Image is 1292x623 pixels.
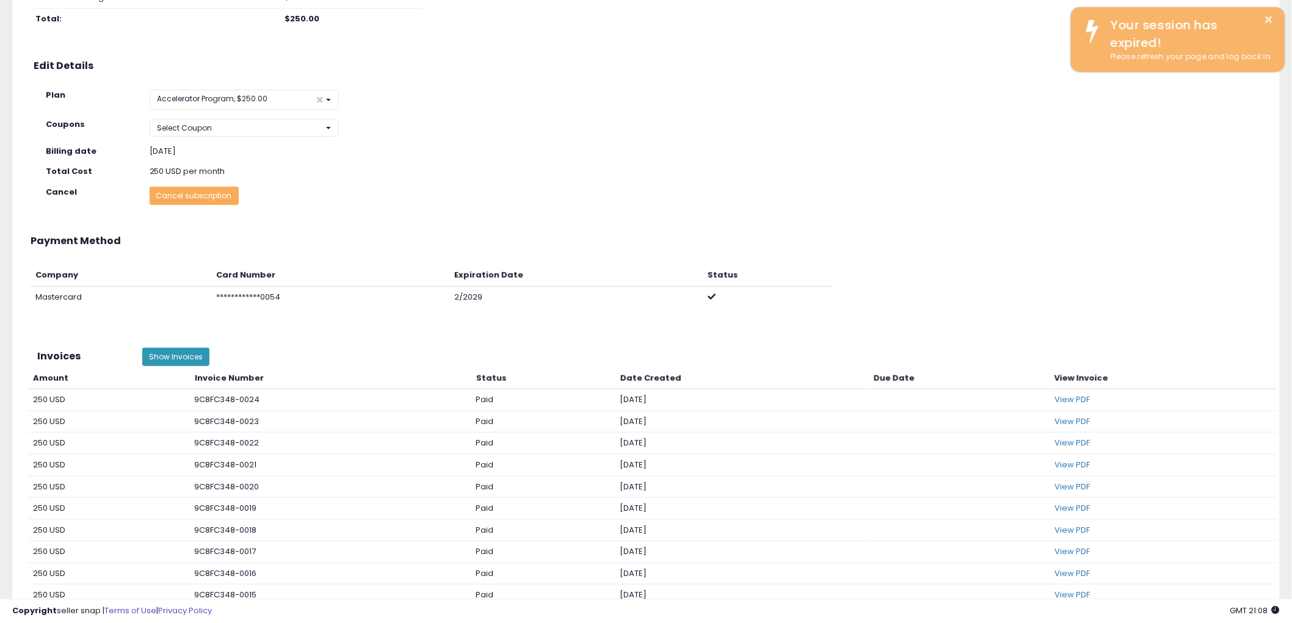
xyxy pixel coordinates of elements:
[28,519,190,541] td: 250 USD
[471,433,615,455] td: Paid
[615,498,869,520] td: [DATE]
[615,368,869,389] th: Date Created
[189,433,471,455] td: 9C8FC348-0022
[1050,368,1277,389] th: View Invoice
[449,286,703,308] td: 2/2029
[12,605,57,616] strong: Copyright
[28,476,190,498] td: 250 USD
[471,541,615,563] td: Paid
[615,541,869,563] td: [DATE]
[703,265,833,286] th: Status
[12,605,212,617] div: seller snap | |
[158,123,212,133] span: Select Coupon
[28,455,190,477] td: 250 USD
[46,89,65,101] strong: Plan
[1054,502,1090,514] a: View PDF
[37,351,124,362] h3: Invoices
[615,476,869,498] td: [DATE]
[1054,394,1090,405] a: View PDF
[31,236,1261,247] h3: Payment Method
[471,519,615,541] td: Paid
[1054,524,1090,536] a: View PDF
[28,541,190,563] td: 250 USD
[189,585,471,607] td: 9C8FC348-0015
[150,187,239,205] button: Cancel subscription
[28,411,190,433] td: 250 USD
[189,389,471,411] td: 9C8FC348-0024
[615,585,869,607] td: [DATE]
[285,13,319,24] b: $250.00
[615,519,869,541] td: [DATE]
[28,563,190,585] td: 250 USD
[46,145,96,157] strong: Billing date
[150,119,339,137] button: Select Coupon
[34,60,1258,71] h3: Edit Details
[471,476,615,498] td: Paid
[150,146,441,157] div: [DATE]
[140,166,451,178] div: 250 USD per month
[189,519,471,541] td: 9C8FC348-0018
[316,93,324,106] span: ×
[1101,51,1276,63] div: Please refresh your page and log back in
[615,411,869,433] td: [DATE]
[615,433,869,455] td: [DATE]
[189,476,471,498] td: 9C8FC348-0020
[1054,437,1090,448] a: View PDF
[1054,481,1090,492] a: View PDF
[1101,16,1276,51] div: Your session has expired!
[615,455,869,477] td: [DATE]
[1054,589,1090,600] a: View PDF
[46,186,77,198] strong: Cancel
[471,585,615,607] td: Paid
[471,455,615,477] td: Paid
[189,411,471,433] td: 9C8FC348-0023
[471,563,615,585] td: Paid
[104,605,156,616] a: Terms of Use
[28,498,190,520] td: 250 USD
[471,368,615,389] th: Status
[471,389,615,411] td: Paid
[189,455,471,477] td: 9C8FC348-0021
[142,348,209,366] button: Show Invoices
[28,368,190,389] th: Amount
[28,389,190,411] td: 250 USD
[158,605,212,616] a: Privacy Policy
[1054,459,1090,470] a: View PDF
[449,265,703,286] th: Expiration Date
[211,265,449,286] th: Card Number
[189,541,471,563] td: 9C8FC348-0017
[158,93,268,104] span: Accelerator Program, $250.00
[189,498,471,520] td: 9C8FC348-0019
[868,368,1050,389] th: Due Date
[1054,416,1090,427] a: View PDF
[35,13,62,24] b: Total:
[46,118,85,130] strong: Coupons
[615,389,869,411] td: [DATE]
[150,90,339,110] button: Accelerator Program, $250.00 ×
[31,286,211,308] td: Mastercard
[471,411,615,433] td: Paid
[46,165,92,177] strong: Total Cost
[615,563,869,585] td: [DATE]
[1265,12,1274,27] button: ×
[471,498,615,520] td: Paid
[28,585,190,607] td: 250 USD
[31,265,211,286] th: Company
[1054,567,1090,579] a: View PDF
[189,563,471,585] td: 9C8FC348-0016
[189,368,471,389] th: Invoice Number
[1230,605,1280,616] span: 2025-09-17 21:08 GMT
[1054,546,1090,557] a: View PDF
[28,433,190,455] td: 250 USD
